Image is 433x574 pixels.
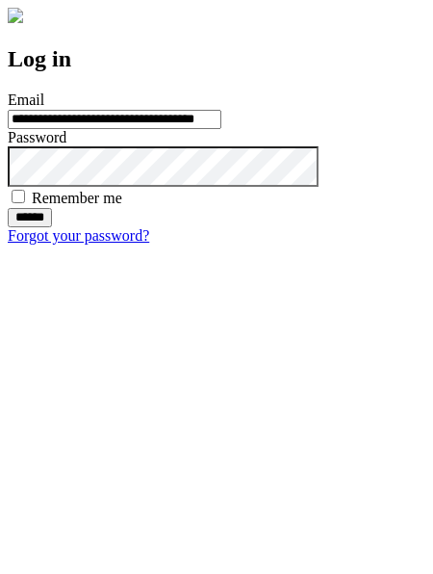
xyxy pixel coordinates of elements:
label: Email [8,91,44,108]
img: logo-4e3dc11c47720685a147b03b5a06dd966a58ff35d612b21f08c02c0306f2b779.png [8,8,23,23]
h2: Log in [8,46,425,72]
a: Forgot your password? [8,227,149,244]
label: Remember me [32,190,122,206]
label: Password [8,129,66,145]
